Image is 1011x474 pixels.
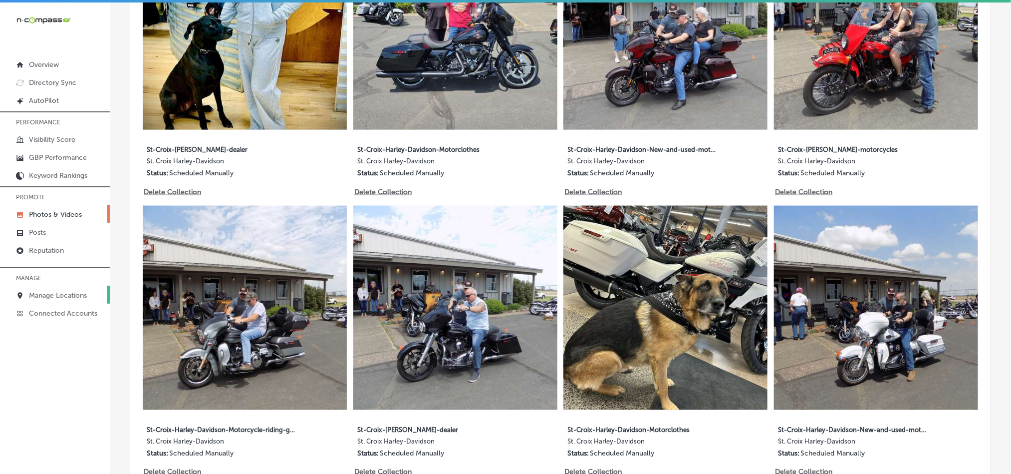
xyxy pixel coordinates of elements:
label: St-Croix-Harley-Davidson-Motorclothes [357,140,509,157]
p: Scheduled Manually [380,169,444,177]
p: Status: [147,450,168,458]
p: Status: [568,450,589,458]
label: St-Croix-Harley-Davidson-Motorcycle-riding-gear [147,421,298,438]
p: Visibility Score [29,135,75,144]
img: 660ab0bf-5cc7-4cb8-ba1c-48b5ae0f18e60NCTV_CLogo_TV_Black_-500x88.png [16,15,71,25]
label: St. Croix Harley-Davidson [147,157,298,169]
p: Status: [568,169,589,177]
label: St. Croix Harley-Davidson [778,438,930,450]
label: St-Croix-[PERSON_NAME]-dealer [357,421,509,438]
label: St. Croix Harley-Davidson [147,438,298,450]
label: St. Croix Harley-Davidson [568,438,720,450]
p: Delete Collection [354,188,411,196]
p: GBP Performance [29,153,87,162]
p: Scheduled Manually [800,169,865,177]
label: St. Croix Harley-Davidson [778,157,930,169]
p: Scheduled Manually [169,169,234,177]
p: Scheduled Manually [590,169,655,177]
img: Collection thumbnail [563,206,767,410]
label: St. Croix Harley-Davidson [357,157,509,169]
img: Collection thumbnail [353,206,557,410]
p: Delete Collection [775,188,831,196]
p: Keyword Rankings [29,171,87,180]
label: St-Croix-Harley-Davidson-Motorclothes [568,421,720,438]
img: Collection thumbnail [774,206,978,410]
p: Scheduled Manually [380,450,444,458]
label: St-Croix-[PERSON_NAME]-dealer [147,140,298,157]
p: Status: [778,450,799,458]
p: Status: [357,169,379,177]
img: Collection thumbnail [143,206,347,410]
p: Delete Collection [144,188,200,196]
p: Posts [29,228,46,237]
p: Status: [357,450,379,458]
p: Directory Sync [29,78,76,87]
p: AutoPilot [29,96,59,105]
p: Connected Accounts [29,309,97,318]
label: St-Croix-Harley-Davidson-New-and-used-motorcycles [778,421,930,438]
label: St. Croix Harley-Davidson [568,157,720,169]
p: Scheduled Manually [590,450,655,458]
p: Manage Locations [29,291,87,300]
p: Status: [147,169,168,177]
p: Scheduled Manually [169,450,234,458]
label: St. Croix Harley-Davidson [357,438,509,450]
p: Delete Collection [565,188,621,196]
p: Reputation [29,246,64,255]
p: Scheduled Manually [800,450,865,458]
p: Status: [778,169,799,177]
p: Overview [29,60,59,69]
p: Photos & Videos [29,210,82,219]
label: St-Croix-[PERSON_NAME]-motorcycles [778,140,930,157]
label: St-Croix-Harley-Davidson-New-and-used-motorcycles [568,140,720,157]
